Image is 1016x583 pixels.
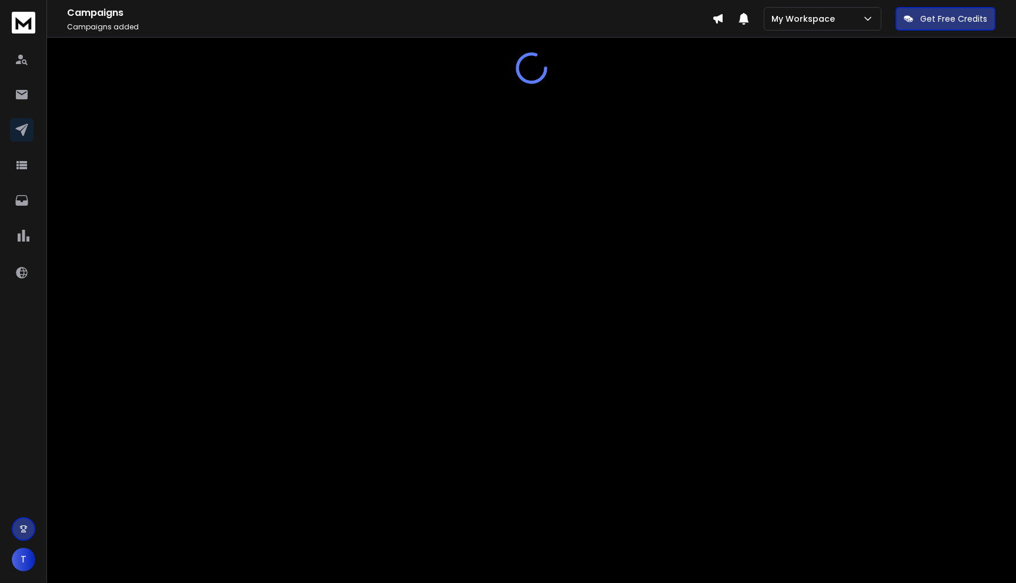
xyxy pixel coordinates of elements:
[920,13,987,25] p: Get Free Credits
[12,548,35,571] button: T
[771,13,840,25] p: My Workspace
[67,6,712,20] h1: Campaigns
[67,22,712,32] p: Campaigns added
[12,12,35,33] img: logo
[895,7,995,31] button: Get Free Credits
